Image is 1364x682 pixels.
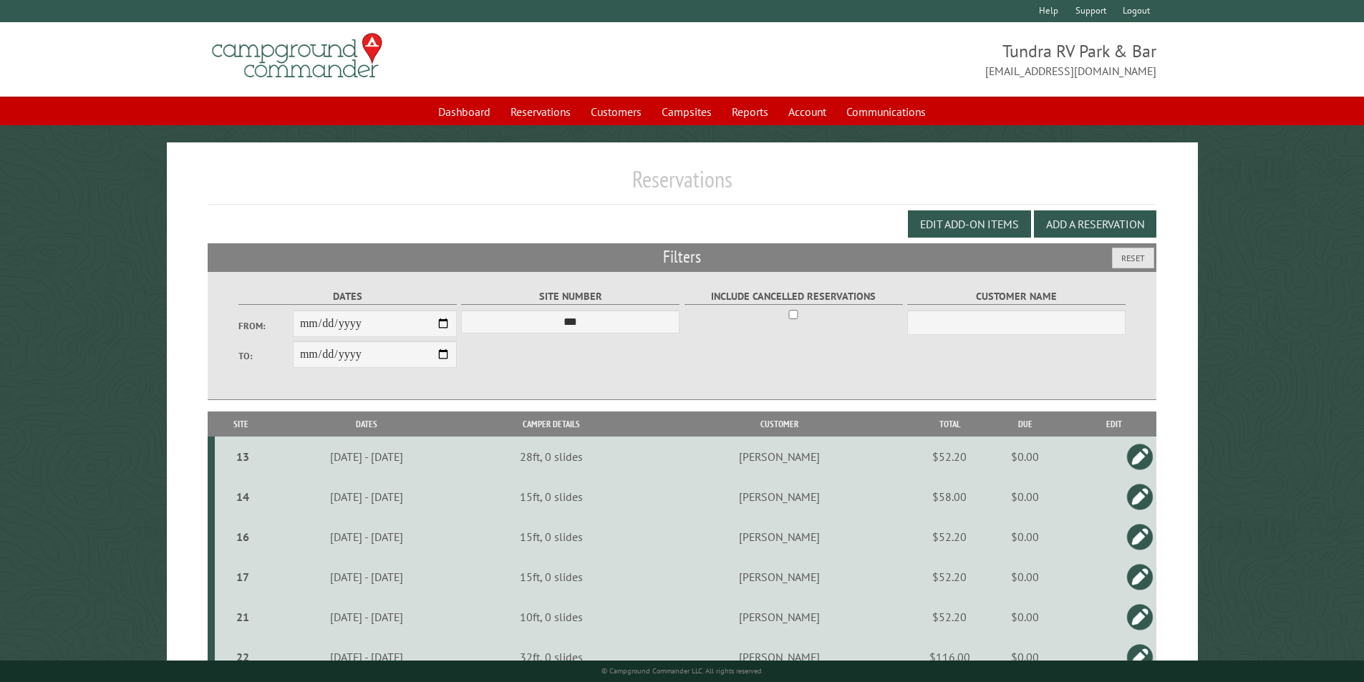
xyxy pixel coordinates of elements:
[221,610,266,624] div: 21
[221,530,266,544] div: 16
[637,637,921,677] td: [PERSON_NAME]
[465,411,637,437] th: Camper Details
[465,637,637,677] td: 32ft, 0 slides
[465,557,637,597] td: 15ft, 0 slides
[723,98,777,125] a: Reports
[978,637,1072,677] td: $0.00
[653,98,720,125] a: Campsites
[978,477,1072,517] td: $0.00
[637,517,921,557] td: [PERSON_NAME]
[637,477,921,517] td: [PERSON_NAME]
[270,530,463,544] div: [DATE] - [DATE]
[268,411,465,437] th: Dates
[270,449,463,464] div: [DATE] - [DATE]
[978,437,1072,477] td: $0.00
[637,557,921,597] td: [PERSON_NAME]
[238,349,293,363] label: To:
[921,637,978,677] td: $116.00
[461,288,679,305] label: Site Number
[978,517,1072,557] td: $0.00
[978,597,1072,637] td: $0.00
[270,570,463,584] div: [DATE] - [DATE]
[780,98,835,125] a: Account
[637,597,921,637] td: [PERSON_NAME]
[1034,210,1156,238] button: Add a Reservation
[465,517,637,557] td: 15ft, 0 slides
[637,411,921,437] th: Customer
[582,98,650,125] a: Customers
[921,411,978,437] th: Total
[221,570,266,584] div: 17
[238,319,293,333] label: From:
[637,437,921,477] td: [PERSON_NAME]
[921,437,978,477] td: $52.20
[1072,411,1156,437] th: Edit
[208,243,1157,271] h2: Filters
[682,39,1157,79] span: Tundra RV Park & Bar [EMAIL_ADDRESS][DOMAIN_NAME]
[838,98,934,125] a: Communications
[907,288,1126,305] label: Customer Name
[465,437,637,477] td: 28ft, 0 slides
[221,489,266,504] div: 14
[208,28,387,84] img: Campground Commander
[921,557,978,597] td: $52.20
[221,449,266,464] div: 13
[978,411,1072,437] th: Due
[270,610,463,624] div: [DATE] - [DATE]
[908,210,1031,238] button: Edit Add-on Items
[430,98,499,125] a: Dashboard
[978,557,1072,597] td: $0.00
[502,98,579,125] a: Reservations
[270,489,463,504] div: [DATE] - [DATE]
[601,666,763,676] small: © Campground Commander LLC. All rights reserved.
[238,288,457,305] label: Dates
[921,597,978,637] td: $52.20
[1112,248,1154,268] button: Reset
[921,517,978,557] td: $52.20
[465,477,637,517] td: 15ft, 0 slides
[221,650,266,664] div: 22
[685,288,903,305] label: Include Cancelled Reservations
[208,165,1157,205] h1: Reservations
[921,477,978,517] td: $58.00
[465,597,637,637] td: 10ft, 0 slides
[270,650,463,664] div: [DATE] - [DATE]
[215,411,268,437] th: Site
